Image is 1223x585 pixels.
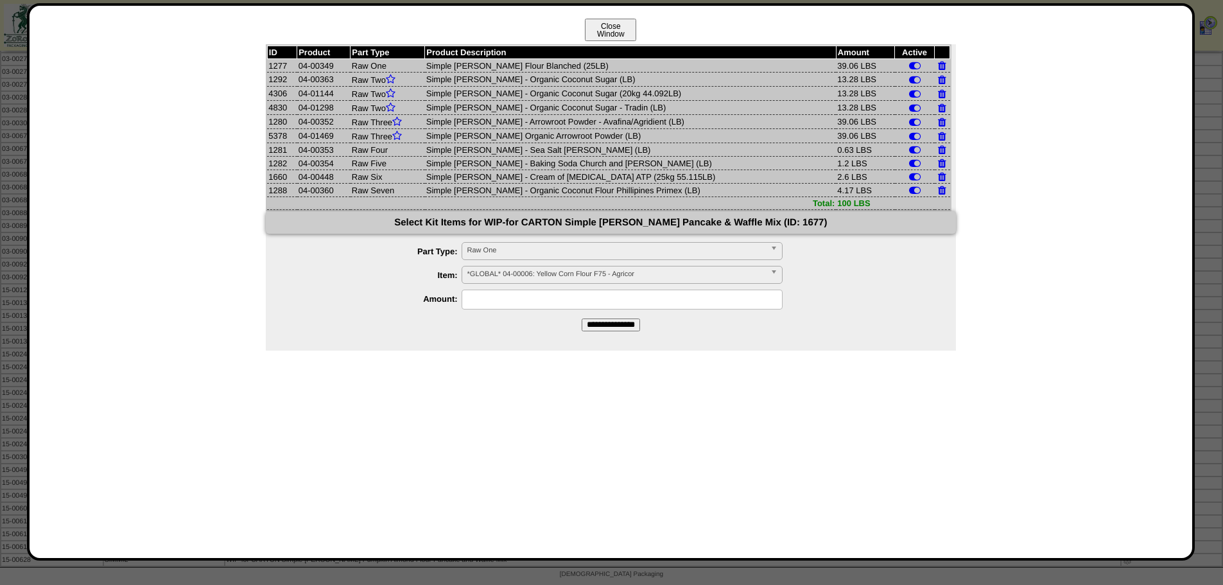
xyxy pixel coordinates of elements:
td: 04-01298 [297,101,351,115]
td: 4.17 LBS [836,184,894,197]
td: Raw Four [351,143,425,157]
td: Simple [PERSON_NAME] - Organic Coconut Flour Phillipines Primex (LB) [425,184,837,197]
td: 0.63 LBS [836,143,894,157]
td: 39.06 LBS [836,59,894,73]
td: Raw Five [351,157,425,170]
td: Raw Three [351,129,425,143]
td: 13.28 LBS [836,73,894,87]
td: 1280 [267,115,297,129]
td: 2.6 LBS [836,170,894,184]
span: Raw One [467,243,765,258]
td: Raw Two [351,73,425,87]
td: 1277 [267,59,297,73]
td: Simple [PERSON_NAME] - Arrowroot Powder - Avafina/Agridient (LB) [425,115,837,129]
td: 1288 [267,184,297,197]
td: Simple [PERSON_NAME] - Organic Coconut Sugar (20kg 44.092LB) [425,87,837,101]
td: Total: [267,197,836,210]
td: 04-00360 [297,184,351,197]
td: 04-00352 [297,115,351,129]
th: Product [297,46,351,59]
td: 4306 [267,87,297,101]
td: 04-00354 [297,157,351,170]
td: 5378 [267,129,297,143]
td: Simple [PERSON_NAME] Organic Arrowroot Powder (LB) [425,129,837,143]
td: 4830 [267,101,297,115]
td: Simple [PERSON_NAME] - Organic Coconut Sugar - Tradin (LB) [425,101,837,115]
button: CloseWindow [585,19,636,41]
td: Raw Two [351,101,425,115]
td: Simple [PERSON_NAME] - Baking Soda Church and [PERSON_NAME] (LB) [425,157,837,170]
th: Part Type [351,46,425,59]
label: Amount: [291,294,462,304]
label: Part Type: [291,247,462,256]
td: 04-00349 [297,59,351,73]
td: Simple [PERSON_NAME] - Organic Coconut Sugar (LB) [425,73,837,87]
td: Raw One [351,59,425,73]
td: 100 LBS [836,197,894,210]
th: Product Description [425,46,837,59]
td: 04-01144 [297,87,351,101]
td: Raw Three [351,115,425,129]
td: 13.28 LBS [836,87,894,101]
td: Raw Six [351,170,425,184]
td: 1292 [267,73,297,87]
td: 1282 [267,157,297,170]
td: 04-00353 [297,143,351,157]
td: Raw Two [351,87,425,101]
td: 13.28 LBS [836,101,894,115]
td: 1281 [267,143,297,157]
td: Simple [PERSON_NAME] - Sea Salt [PERSON_NAME] (LB) [425,143,837,157]
div: Select Kit Items for WIP-for CARTON Simple [PERSON_NAME] Pancake & Waffle Mix (ID: 1677) [266,211,956,234]
th: ID [267,46,297,59]
td: 1.2 LBS [836,157,894,170]
td: Raw Seven [351,184,425,197]
a: CloseWindow [584,29,638,39]
span: *GLOBAL* 04-00006: Yellow Corn Flour F75 - Agricor [467,266,765,282]
td: Simple [PERSON_NAME] Flour Blanched (25LB) [425,59,837,73]
label: Item: [291,270,462,280]
th: Active [895,46,935,59]
td: 39.06 LBS [836,129,894,143]
td: 04-00363 [297,73,351,87]
td: Simple [PERSON_NAME] - Cream of [MEDICAL_DATA] ATP (25kg 55.115LB) [425,170,837,184]
th: Amount [836,46,894,59]
td: 39.06 LBS [836,115,894,129]
td: 04-01469 [297,129,351,143]
td: 04-00448 [297,170,351,184]
td: 1660 [267,170,297,184]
